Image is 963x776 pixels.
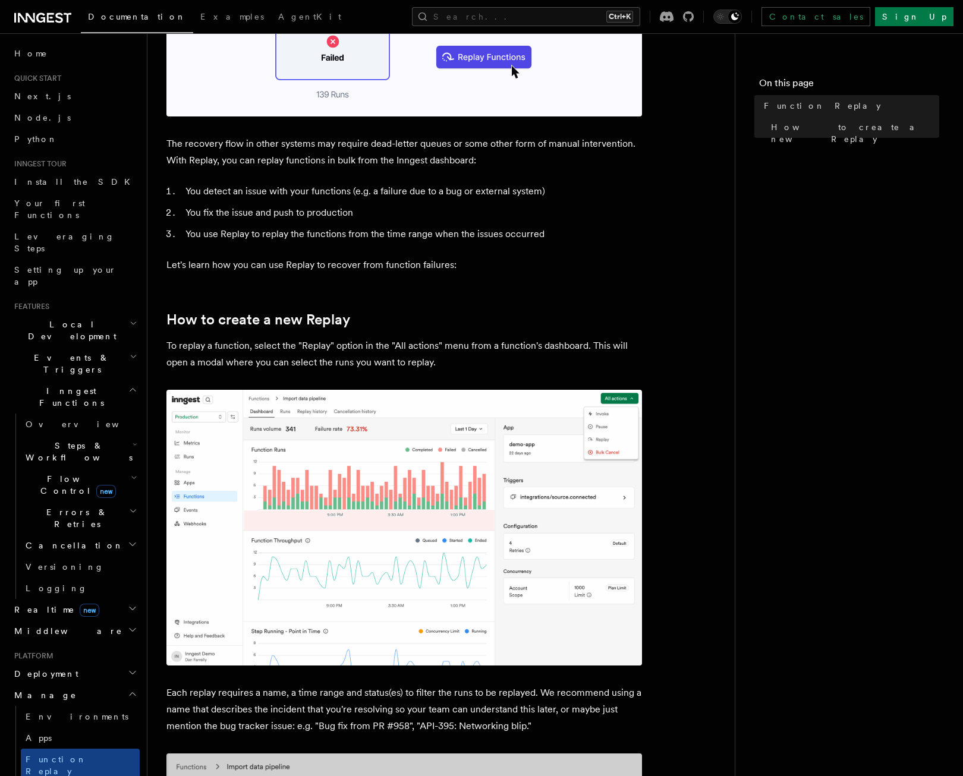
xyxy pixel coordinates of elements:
a: Documentation [81,4,193,33]
span: Errors & Retries [21,506,129,530]
span: Logging [26,583,87,593]
span: Apps [26,733,52,743]
a: Python [10,128,140,150]
img: Replay button in function runs page [166,390,642,665]
p: The recovery flow in other systems may require dead-letter queues or some other form of manual in... [166,135,642,169]
span: Local Development [10,318,130,342]
button: Middleware [10,620,140,642]
a: Your first Functions [10,193,140,226]
span: AgentKit [278,12,341,21]
span: How to create a new Replay [771,121,939,145]
span: Install the SDK [14,177,137,187]
span: Middleware [10,625,122,637]
a: Home [10,43,140,64]
a: How to create a new Replay [166,311,350,328]
span: Examples [200,12,264,21]
span: Leveraging Steps [14,232,115,253]
p: Let's learn how you can use Replay to recover from function failures: [166,257,642,273]
span: Versioning [26,562,104,572]
h4: On this page [759,76,939,95]
a: AgentKit [271,4,348,32]
kbd: Ctrl+K [606,11,633,23]
span: Realtime [10,604,99,616]
span: Documentation [88,12,186,21]
p: To replay a function, select the "Replay" option in the "All actions" menu from a function's dash... [166,337,642,371]
li: You use Replay to replay the functions from the time range when the issues occurred [182,226,642,242]
a: How to create a new Replay [766,116,939,150]
span: Environments [26,712,128,721]
a: Examples [193,4,271,32]
button: Events & Triggers [10,347,140,380]
li: You fix the issue and push to production [182,204,642,221]
button: Local Development [10,314,140,347]
p: Each replay requires a name, a time range and status(es) to filter the runs to be replayed. We re... [166,684,642,734]
button: Deployment [10,663,140,684]
a: Environments [21,706,140,727]
span: new [80,604,99,617]
span: Overview [26,419,148,429]
span: Manage [10,689,77,701]
a: Contact sales [761,7,870,26]
span: Python [14,134,58,144]
button: Errors & Retries [21,501,140,535]
span: Deployment [10,668,78,680]
button: Toggle dark mode [713,10,742,24]
a: Setting up your app [10,259,140,292]
span: Flow Control [21,473,131,497]
span: Inngest Functions [10,385,128,409]
button: Inngest Functions [10,380,140,414]
span: new [96,485,116,498]
button: Flow Controlnew [21,468,140,501]
a: Apps [21,727,140,749]
a: Logging [21,578,140,599]
span: Quick start [10,74,61,83]
span: Steps & Workflows [21,440,133,463]
span: Home [14,48,48,59]
span: Events & Triggers [10,352,130,376]
span: Function Replay [26,755,87,776]
span: Your first Functions [14,198,85,220]
button: Cancellation [21,535,140,556]
a: Install the SDK [10,171,140,193]
button: Realtimenew [10,599,140,620]
span: Setting up your app [14,265,117,286]
a: Versioning [21,556,140,578]
a: Function Replay [759,95,939,116]
li: You detect an issue with your functions (e.g. a failure due to a bug or external system) [182,183,642,200]
a: Leveraging Steps [10,226,140,259]
span: Node.js [14,113,71,122]
div: Inngest Functions [10,414,140,599]
span: Function Replay [764,100,881,112]
a: Node.js [10,107,140,128]
a: Sign Up [875,7,953,26]
span: Platform [10,651,53,661]
span: Features [10,302,49,311]
a: Next.js [10,86,140,107]
span: Cancellation [21,540,124,551]
a: Overview [21,414,140,435]
button: Search...Ctrl+K [412,7,640,26]
button: Steps & Workflows [21,435,140,468]
span: Next.js [14,92,71,101]
span: Inngest tour [10,159,67,169]
button: Manage [10,684,140,706]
